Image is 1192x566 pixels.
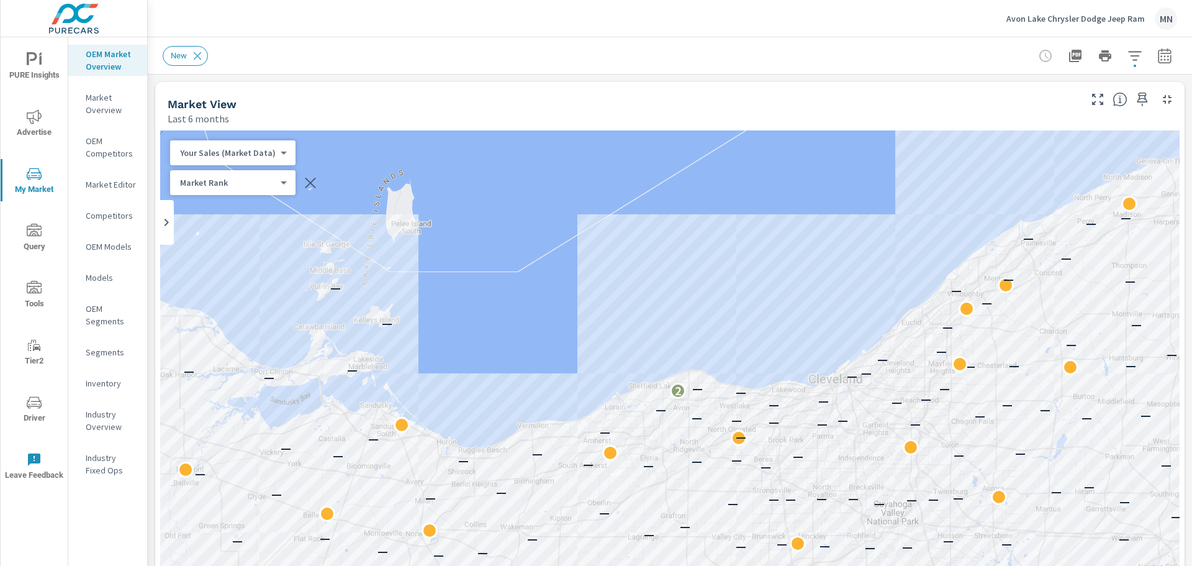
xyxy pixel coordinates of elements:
[921,391,931,406] p: —
[68,206,147,225] div: Competitors
[892,395,902,409] p: —
[1126,358,1136,373] p: —
[527,531,538,546] p: —
[68,45,147,76] div: OEM Market Overview
[1002,397,1013,412] p: —
[1084,479,1095,494] p: —
[458,453,469,468] p: —
[1006,13,1145,24] p: Avon Lake Chrysler Dodge Jeep Ram
[163,46,208,66] div: New
[264,370,274,385] p: —
[936,344,947,358] p: —
[320,531,330,545] p: —
[496,485,507,500] p: —
[4,52,64,83] span: PURE Insights
[86,91,137,116] p: Market Overview
[86,135,137,160] p: OEM Competitors
[68,405,147,436] div: Industry Overview
[1009,358,1019,373] p: —
[942,319,953,334] p: —
[951,283,962,298] p: —
[86,240,137,253] p: OEM Models
[1171,509,1181,524] p: —
[1132,89,1152,109] span: Save this to your personalized report
[692,410,702,425] p: —
[736,539,746,554] p: —
[902,539,913,554] p: —
[170,147,286,159] div: Your Sales (Market Data)
[4,395,64,426] span: Driver
[1152,43,1177,68] button: Select Date Range
[1113,92,1127,107] span: Find the biggest opportunities in your market for your inventory. Understand by postal code where...
[1157,89,1177,109] button: Minimize Widget
[4,452,64,483] span: Leave Feedback
[86,272,137,284] p: Models
[1122,43,1147,68] button: Apply Filters
[368,431,379,446] p: —
[333,448,343,463] p: —
[599,505,610,520] p: —
[965,358,975,373] p: —
[769,414,779,429] p: —
[1023,231,1034,245] p: —
[86,303,137,327] p: OEM Segments
[1040,402,1050,417] p: —
[838,413,848,427] p: —
[644,527,654,542] p: —
[874,496,885,511] p: —
[68,343,147,362] div: Segments
[4,224,64,254] span: Query
[86,377,137,390] p: Inventory
[1061,250,1072,265] p: —
[1125,273,1136,288] p: —
[4,167,64,197] span: My Market
[170,177,286,189] div: Your Sales (Market Data)
[382,316,392,331] p: —
[819,538,830,553] p: —
[232,533,243,548] p: —
[4,281,64,311] span: Tools
[1051,484,1062,499] p: —
[656,402,666,417] p: —
[906,492,917,507] p: —
[736,385,746,399] p: —
[954,447,964,462] p: —
[68,88,147,119] div: Market Overview
[347,362,358,377] p: —
[68,268,147,287] div: Models
[583,457,594,472] p: —
[377,544,388,559] p: —
[1119,494,1130,509] p: —
[769,397,779,412] p: —
[816,491,827,506] p: —
[180,177,276,188] p: Market Rank
[163,51,194,60] span: New
[168,98,237,111] h5: Market View
[777,536,787,551] p: —
[1086,216,1096,231] p: —
[975,408,985,423] p: —
[86,48,137,73] p: OEM Market Overview
[68,299,147,331] div: OEM Segments
[982,295,992,310] p: —
[643,458,654,473] p: —
[184,363,194,378] p: —
[68,175,147,194] div: Market Editor
[1140,408,1151,422] p: —
[1003,272,1014,286] p: —
[793,449,803,463] p: —
[433,547,444,562] p: —
[1161,457,1172,472] p: —
[68,132,147,163] div: OEM Competitors
[692,454,702,468] p: —
[4,109,64,140] span: Advertise
[86,178,137,191] p: Market Editor
[1121,210,1131,225] p: —
[1081,410,1092,425] p: —
[86,452,137,477] p: Industry Fixed Ops
[1167,347,1177,362] p: —
[953,490,964,505] p: —
[939,381,950,396] p: —
[1131,317,1142,332] p: —
[425,490,436,505] p: —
